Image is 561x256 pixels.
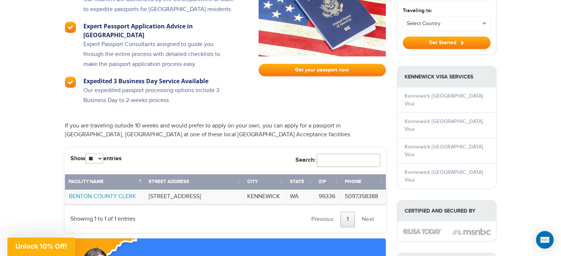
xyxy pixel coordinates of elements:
label: Show entries [70,154,122,164]
button: Select Country [403,17,490,31]
a: Next [356,212,380,227]
td: WA [286,189,315,204]
td: KENNEWICK [243,189,286,204]
p: Our expedited passport processing options include 3 Business Day to 2-weeks process. [83,85,235,113]
a: Kennewick [GEOGRAPHIC_DATA] Visa [405,93,483,107]
div: Open Intercom Messenger [536,231,554,249]
td: 5097358388 [341,189,385,204]
a: BENTON COUNTY CLERK [69,193,136,200]
td: [STREET_ADDRESS] [145,189,243,204]
strong: Kennewick Visa Services [397,66,496,87]
th: State: activate to sort column ascending [286,174,315,189]
div: Showing 1 to 1 of 1 entries [70,210,135,224]
p: Expert Passport Consultants assigned to guide you through the entire process with detailed checkl... [83,39,235,77]
h3: Expedited 3 Business Day Service Available [83,77,235,85]
h3: Expert Passport Application Advice in [GEOGRAPHIC_DATA] [83,22,235,39]
img: image description [452,227,491,236]
span: Select Country [407,20,480,27]
strong: Certified and Secured by [397,200,496,221]
th: Zip: activate to sort column ascending [315,174,341,189]
p: If you are traveling outside 10 weeks and would prefer to apply on your own, you can apply for a ... [65,122,386,139]
label: Traveling to: [403,7,432,14]
a: Get your passport now [259,64,386,76]
th: Street Address: activate to sort column ascending [145,174,243,189]
select: Showentries [85,154,103,164]
div: Unlock 10% Off! [7,238,75,256]
img: image description [403,229,441,234]
a: 1 [340,212,355,227]
a: Kennewick [GEOGRAPHIC_DATA] Visa [405,118,483,132]
a: Kennewick [GEOGRAPHIC_DATA] Visa [405,144,483,158]
th: City: activate to sort column ascending [243,174,286,189]
a: Kennewick [GEOGRAPHIC_DATA] Visa [405,169,483,183]
td: 99336 [315,189,341,204]
th: Facility Name: activate to sort column descending [65,174,145,189]
button: Get Started [403,36,491,49]
th: Phone: activate to sort column ascending [341,174,385,189]
a: Previous [305,212,340,227]
label: Search: [295,154,380,167]
span: Unlock 10% Off! [15,242,67,250]
input: Search: [317,154,380,167]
